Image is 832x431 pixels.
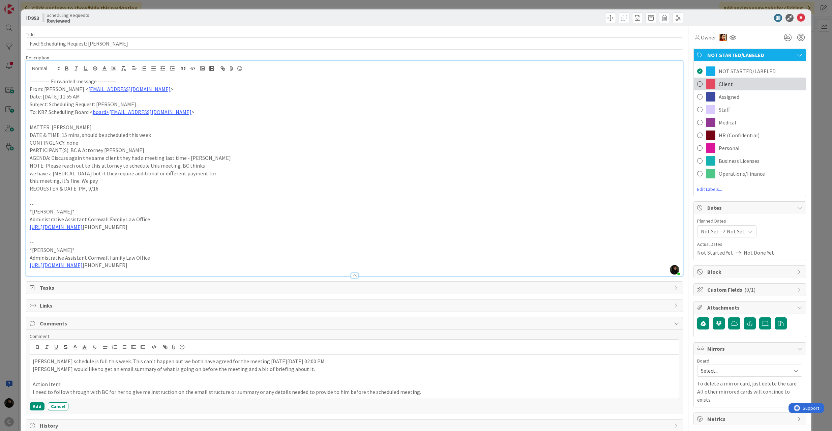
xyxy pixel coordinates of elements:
[30,78,680,85] p: ---------- Forwarded message ---------
[719,106,730,114] span: Staff
[26,14,39,22] span: ID
[33,357,677,365] p: [PERSON_NAME] schedule is full this week. This can't happen but we both have agreed for the meeti...
[33,388,677,396] p: I need to follow through with BC for her to give me instruction on the email structure or summary...
[744,286,755,293] span: ( 0/1 )
[697,241,802,248] span: Actual Dates
[26,31,35,37] label: Title
[707,286,794,294] span: Custom Fields
[26,37,683,50] input: type card name here...
[30,261,680,269] p: [PHONE_NUMBER]
[30,85,680,93] p: From: [PERSON_NAME] < >
[30,262,83,268] a: [URL][DOMAIN_NAME]
[701,33,716,41] span: Owner
[30,154,680,162] p: AGENDA: Discuss again the same client they had a meeting last time - [PERSON_NAME]
[707,304,794,312] span: Attachments
[694,186,806,193] span: Edit Labels...
[30,93,680,100] p: Date: [DATE] 11:55 AM
[33,365,677,373] p: [PERSON_NAME] would like to get an email summary of what is going on before the meeting and a bit...
[30,333,49,339] span: Comment
[701,366,787,375] span: Select...
[719,80,733,88] span: Client
[719,144,740,152] span: Personal
[30,224,83,230] a: [URL][DOMAIN_NAME]
[719,93,739,101] span: Assigned
[30,162,680,170] p: NOTE: Please reach out to this attorney to schedule this meeting. BC thinks
[701,227,719,235] span: Not Set
[30,246,680,254] p: *[PERSON_NAME]*
[707,268,794,276] span: Block
[30,177,680,185] p: this meeting, it's fine. We pay.
[30,200,680,208] p: --
[697,379,802,404] p: To delete a mirror card, just delete the card. All other mirrored cards will continue to exists.
[719,157,760,165] span: Business Licenses
[707,51,794,59] span: NOT STARTED/LABELED
[719,34,727,41] img: PM
[30,170,680,177] p: we have a [MEDICAL_DATA] but if they require additional or different payment for
[47,18,89,23] b: Reviewed
[48,402,68,410] button: Cancel
[30,139,680,147] p: CONTINGENCY: none
[47,12,89,18] span: Scheduling Requests
[30,185,680,193] p: REQUESTER & DATE: PM, 9/16
[744,249,774,257] span: Not Done Yet
[14,1,31,9] span: Support
[30,123,680,131] p: MATTER: [PERSON_NAME]
[719,170,765,178] span: Operations/Finance
[31,15,39,21] b: 953
[30,100,680,108] p: Subject: Scheduling Request: [PERSON_NAME]
[719,67,776,75] span: NOT STARTED/LABELED
[30,238,680,246] p: --
[30,215,680,223] p: Administrative Assistant Cornwall Family Law Office
[707,345,794,353] span: Mirrors
[707,415,794,423] span: Metrics
[30,208,680,215] p: *[PERSON_NAME]*
[30,223,680,231] p: [PHONE_NUMBER]
[30,402,44,410] button: Add
[30,131,680,139] p: DATE & TIME: 15 mins, should be scheduled this week
[40,319,671,327] span: Comments
[40,301,671,310] span: Links
[109,109,191,115] a: [EMAIL_ADDRESS][DOMAIN_NAME]
[30,108,680,116] p: To: KBZ Scheduling Board < >
[707,204,794,212] span: Dates
[719,131,760,139] span: HR (Confidential)
[697,249,733,257] span: Not Started Yet
[719,118,736,126] span: Medical
[697,358,709,363] span: Board
[88,86,171,92] a: [EMAIL_ADDRESS][DOMAIN_NAME]
[40,284,671,292] span: Tasks
[30,254,680,262] p: Administrative Assistant Cornwall Family Law Office
[30,146,680,154] p: PARTICIPANT(S): BC & Attorney [PERSON_NAME]
[697,218,802,225] span: Planned Dates
[93,109,109,115] a: board+
[40,422,671,430] span: History
[727,227,745,235] span: Not Set
[26,55,49,61] span: Description
[670,265,679,275] img: xZDIgFEXJ2bLOewZ7ObDEULuHMaA3y1N.PNG
[33,380,677,388] p: Action Item:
